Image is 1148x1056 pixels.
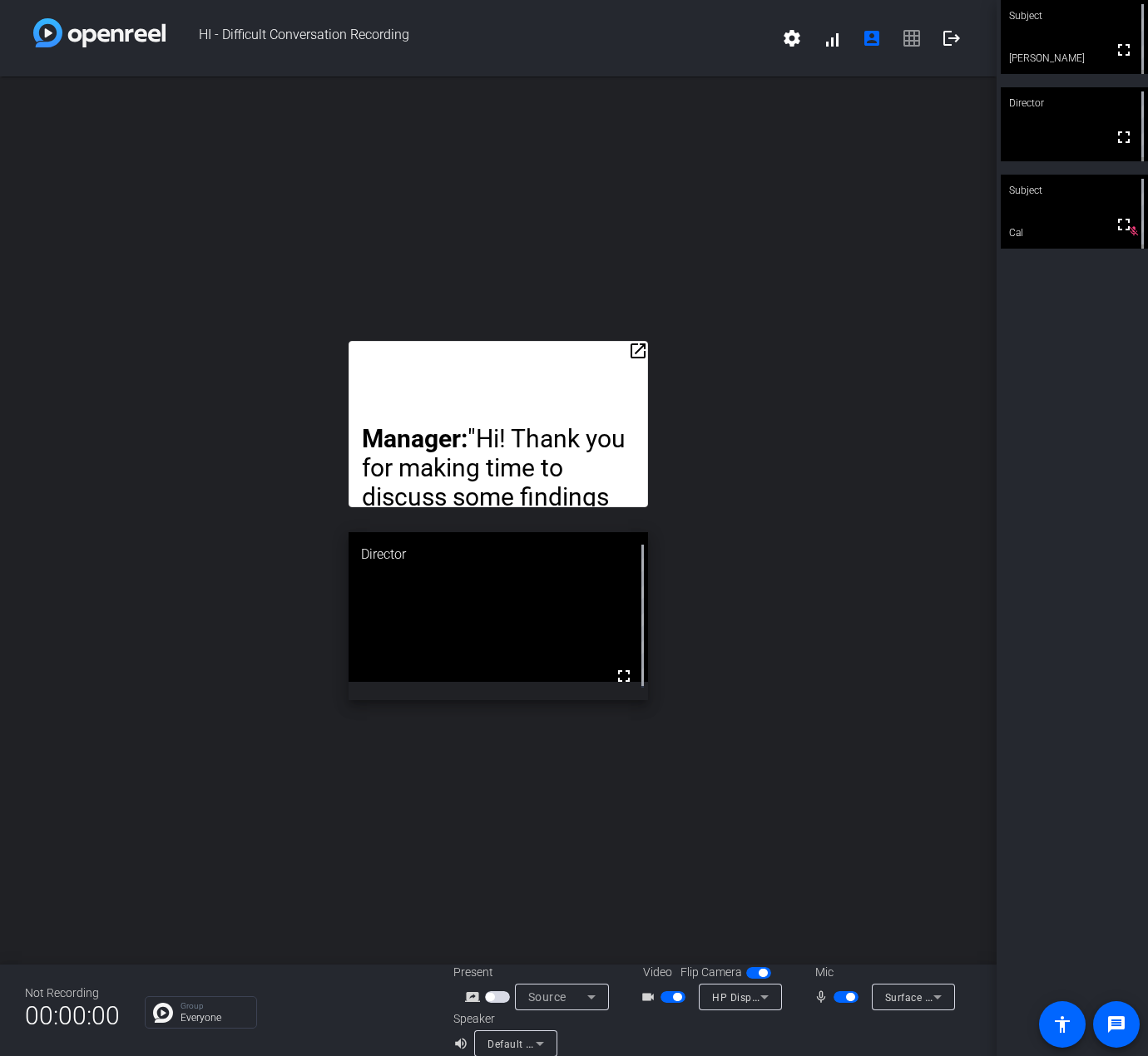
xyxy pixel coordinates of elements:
[33,18,166,47] img: white-gradient.svg
[1001,87,1148,119] div: Director
[643,964,672,981] span: Video
[453,964,620,981] div: Present
[1001,175,1148,206] div: Subject
[528,990,567,1004] span: Source
[628,341,648,361] mat-icon: open_in_new
[25,995,120,1036] span: 00:00:00
[166,18,772,58] span: HI - Difficult Conversation Recording
[814,987,834,1007] mat-icon: mic_none
[181,1002,248,1010] p: Group
[680,964,742,981] span: Flip Camera
[349,532,647,577] div: Director
[181,1013,248,1023] p: Everyone
[641,987,661,1007] mat-icon: videocam_outline
[799,964,965,981] div: Mic
[614,666,634,686] mat-icon: fullscreen
[453,1034,473,1054] mat-icon: volume_up
[487,1037,693,1050] span: Default - Speakers (HP 734pm USB Audio)
[862,28,882,48] mat-icon: account_box
[1114,127,1134,147] mat-icon: fullscreen
[942,28,962,48] mat-icon: logout
[712,990,928,1004] span: HP Display 5MP AI HDR camera (03f0:06b5)
[362,424,634,950] p: "Hi! Thank you for making time to discuss some findings from our audit. During our inventory coun...
[362,424,468,453] strong: Manager:
[1114,40,1134,60] mat-icon: fullscreen
[453,1010,553,1028] div: Speaker
[812,18,852,58] button: signal_cellular_alt
[1114,215,1134,234] mat-icon: fullscreen
[153,1003,173,1023] img: Chat Icon
[782,28,802,48] mat-icon: settings
[1106,1014,1126,1034] mat-icon: message
[465,987,485,1007] mat-icon: screen_share_outline
[25,984,120,1002] div: Not Recording
[1052,1014,1072,1034] mat-icon: accessibility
